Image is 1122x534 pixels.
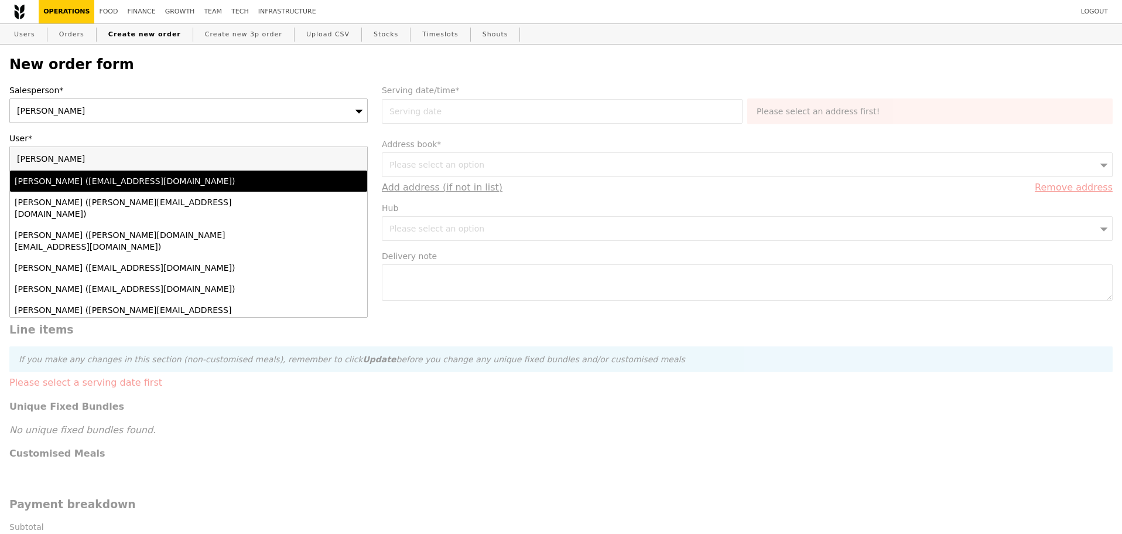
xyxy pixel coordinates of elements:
[14,4,25,19] img: Grain logo
[15,262,275,274] div: [PERSON_NAME] ([EMAIL_ADDRESS][DOMAIN_NAME])
[478,24,513,45] a: Shouts
[200,24,287,45] a: Create new 3p order
[302,24,354,45] a: Upload CSV
[369,24,403,45] a: Stocks
[418,24,463,45] a: Timeslots
[15,175,275,187] div: [PERSON_NAME] ([EMAIL_ADDRESS][DOMAIN_NAME])
[9,132,368,144] label: User*
[15,283,275,295] div: [PERSON_NAME] ([EMAIL_ADDRESS][DOMAIN_NAME])
[15,229,275,253] div: [PERSON_NAME] ([PERSON_NAME][DOMAIN_NAME][EMAIL_ADDRESS][DOMAIN_NAME])
[104,24,186,45] a: Create new order
[15,304,275,328] div: [PERSON_NAME] ([PERSON_NAME][EMAIL_ADDRESS][PERSON_NAME][DOMAIN_NAME])
[15,196,275,220] div: [PERSON_NAME] ([PERSON_NAME][EMAIL_ADDRESS][DOMAIN_NAME])
[17,106,85,115] span: [PERSON_NAME]
[9,56,1113,73] h2: New order form
[54,24,89,45] a: Orders
[9,24,40,45] a: Users
[9,84,368,96] label: Salesperson*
